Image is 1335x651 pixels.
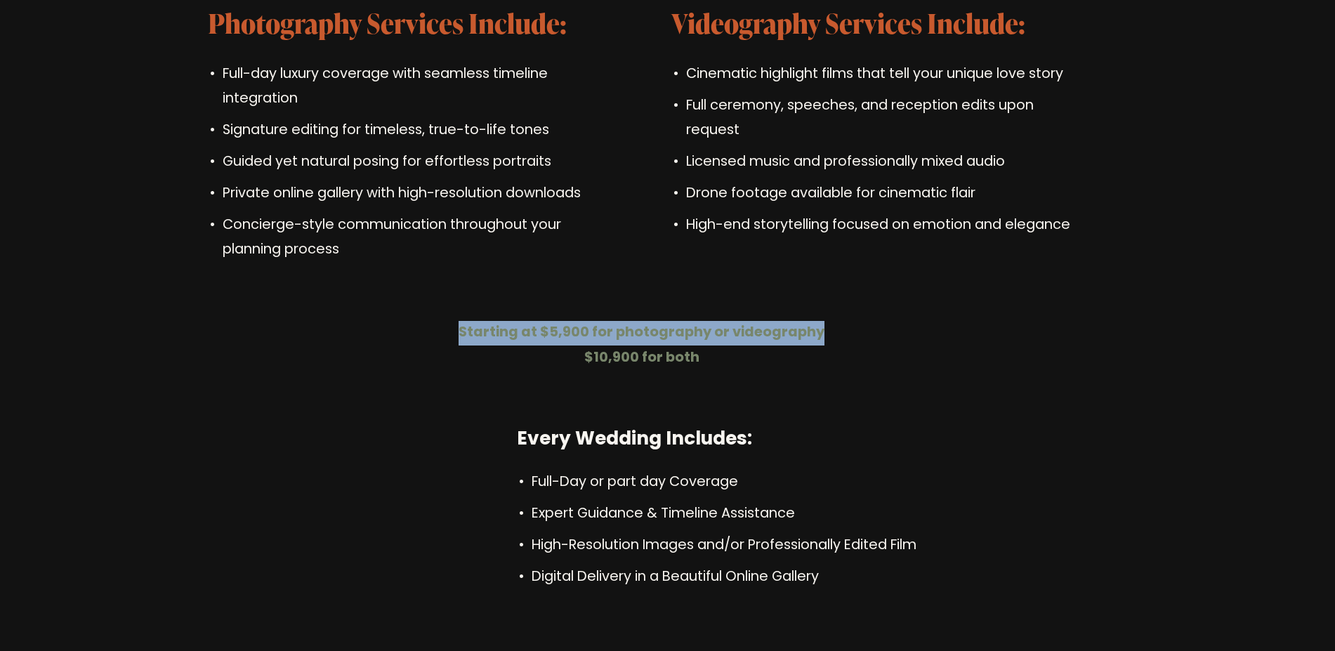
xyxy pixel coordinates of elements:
p: Drone footage available for cinematic flair [686,182,1076,206]
span: Full-day luxury coverage with seamless timeline integration [223,63,551,110]
strong: Starting at $5,900 for photography or videography $10,900 for both [459,321,824,369]
span: Guided yet natural posing for effortless portraits [223,151,551,173]
p: High-Resolution Images and/or Professionally Edited Film [532,534,921,558]
p: Cinematic highlight films that tell your unique love story [686,63,1076,87]
p: Expert Guidance & Timeline Assistance [532,502,921,527]
p: Full ceremony, speeches, and reception edits upon request [686,94,1076,143]
strong: Videography Services Include: [671,5,1025,41]
span: Signature editing for timeless, true-to-life tones [223,119,549,142]
p: Licensed music and professionally mixed audio [686,150,1076,175]
p: Digital Delivery in a Beautiful Online Gallery [532,565,921,590]
p: High-end storytelling focused on emotion and elegance [686,213,1076,238]
strong: Photography Services Include: [208,5,567,41]
p: Full-Day or part day Coverage [532,471,921,495]
span: Concierge-style communication throughout your planning process [223,214,565,261]
strong: Every Wedding Includes: [517,424,752,456]
span: Private online gallery with high-resolution downloads [223,183,581,205]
